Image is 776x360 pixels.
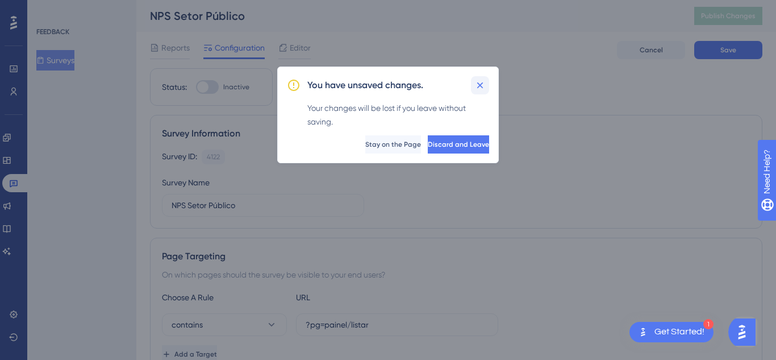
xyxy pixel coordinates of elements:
[307,78,423,92] h2: You have unsaved changes.
[654,326,704,338] div: Get Started!
[365,140,421,149] span: Stay on the Page
[703,319,714,329] div: 1
[629,322,714,342] div: Open Get Started! checklist, remaining modules: 1
[428,140,489,149] span: Discard and Leave
[307,101,489,129] div: Your changes will be lost if you leave without saving.
[636,325,650,339] img: launcher-image-alternative-text
[728,315,762,349] iframe: UserGuiding AI Assistant Launcher
[27,3,71,16] span: Need Help?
